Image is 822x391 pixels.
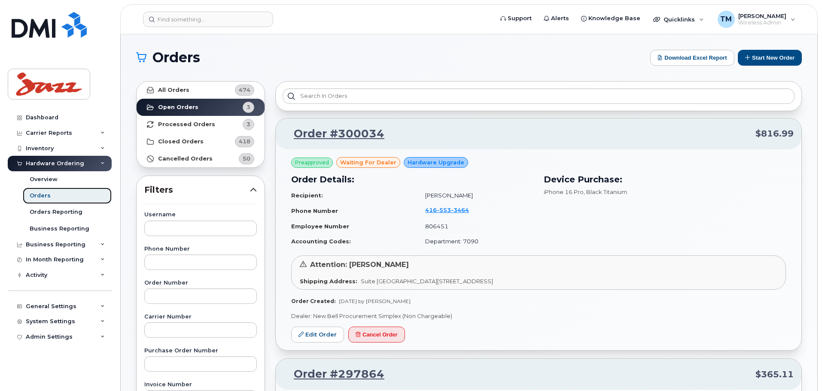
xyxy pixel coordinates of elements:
span: Hardware Upgrade [408,158,464,167]
button: Start New Order [738,50,802,66]
label: Purchase Order Number [144,348,257,354]
label: Carrier Number [144,314,257,320]
h3: Order Details: [291,173,533,186]
strong: Phone Number [291,207,338,214]
strong: Open Orders [158,104,198,111]
strong: Cancelled Orders [158,155,213,162]
span: $365.11 [755,368,794,381]
span: Attention: [PERSON_NAME] [310,261,409,269]
button: Download Excel Report [650,50,734,66]
span: 3 [247,120,250,128]
td: Department: 7090 [417,234,533,249]
span: , Black Titanium [584,188,627,195]
span: Preapproved [295,159,329,167]
label: Phone Number [144,246,257,252]
a: Edit Order [291,327,344,343]
button: Cancel Order [348,327,405,343]
a: Order #297864 [283,367,384,382]
span: 3 [247,103,250,111]
a: Closed Orders418 [137,133,265,150]
strong: Closed Orders [158,138,204,145]
a: Order #300034 [283,126,384,142]
span: 416 [425,206,469,213]
strong: Recipient: [291,192,323,199]
p: Dealer: New Bell Procurement Simplex (Non Chargeable) [291,312,786,320]
span: 474 [239,86,250,94]
strong: Order Created: [291,298,335,304]
span: Filters [144,184,250,196]
a: All Orders474 [137,82,265,99]
label: Invoice Number [144,382,257,388]
span: Suite [GEOGRAPHIC_DATA][STREET_ADDRESS] [361,278,493,285]
span: 418 [239,137,250,145]
span: 3464 [451,206,469,213]
span: iPhone 16 Pro [544,188,584,195]
span: [DATE] by [PERSON_NAME] [339,298,411,304]
a: 4165533464 [425,206,479,213]
label: Order Number [144,280,257,286]
label: Username [144,212,257,218]
strong: Processed Orders [158,121,215,128]
strong: Accounting Codes: [291,238,351,245]
td: 806451 [417,219,533,234]
span: waiting for dealer [340,158,396,167]
span: $816.99 [755,127,794,140]
strong: Shipping Address: [300,278,357,285]
strong: All Orders [158,87,189,94]
input: Search in orders [283,88,795,104]
h3: Device Purchase: [544,173,786,186]
span: 50 [243,155,250,163]
td: [PERSON_NAME] [417,188,533,203]
span: Orders [152,51,200,64]
a: Processed Orders3 [137,116,265,133]
span: 553 [437,206,451,213]
a: Open Orders3 [137,99,265,116]
a: Cancelled Orders50 [137,150,265,167]
strong: Employee Number [291,223,349,230]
